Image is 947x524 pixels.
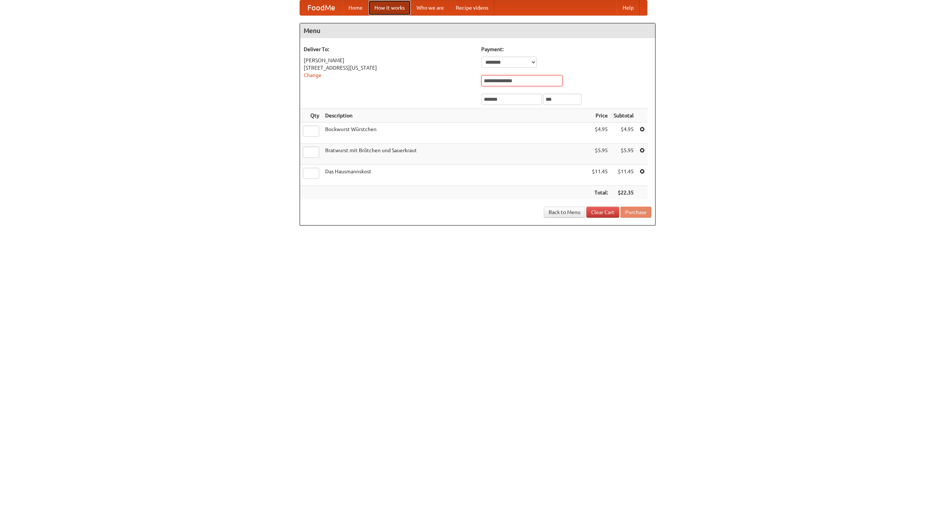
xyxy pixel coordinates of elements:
[304,64,474,71] div: [STREET_ADDRESS][US_STATE]
[304,46,474,53] h5: Deliver To:
[589,144,611,165] td: $5.95
[589,123,611,144] td: $4.95
[300,0,343,15] a: FoodMe
[300,23,655,38] h4: Menu
[611,165,637,186] td: $11.45
[368,0,411,15] a: How it works
[322,123,589,144] td: Bockwurst Würstchen
[589,109,611,123] th: Price
[544,207,585,218] a: Back to Menu
[617,0,640,15] a: Help
[611,123,637,144] td: $4.95
[322,109,589,123] th: Description
[611,144,637,165] td: $5.95
[450,0,494,15] a: Recipe videos
[322,144,589,165] td: Bratwurst mit Brötchen und Sauerkraut
[304,57,474,64] div: [PERSON_NAME]
[481,46,651,53] h5: Payment:
[611,109,637,123] th: Subtotal
[589,165,611,186] td: $11.45
[620,207,651,218] button: Purchase
[611,186,637,200] th: $22.35
[586,207,619,218] a: Clear Cart
[343,0,368,15] a: Home
[300,109,322,123] th: Qty
[304,72,321,78] a: Change
[322,165,589,186] td: Das Hausmannskost
[411,0,450,15] a: Who we are
[589,186,611,200] th: Total:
